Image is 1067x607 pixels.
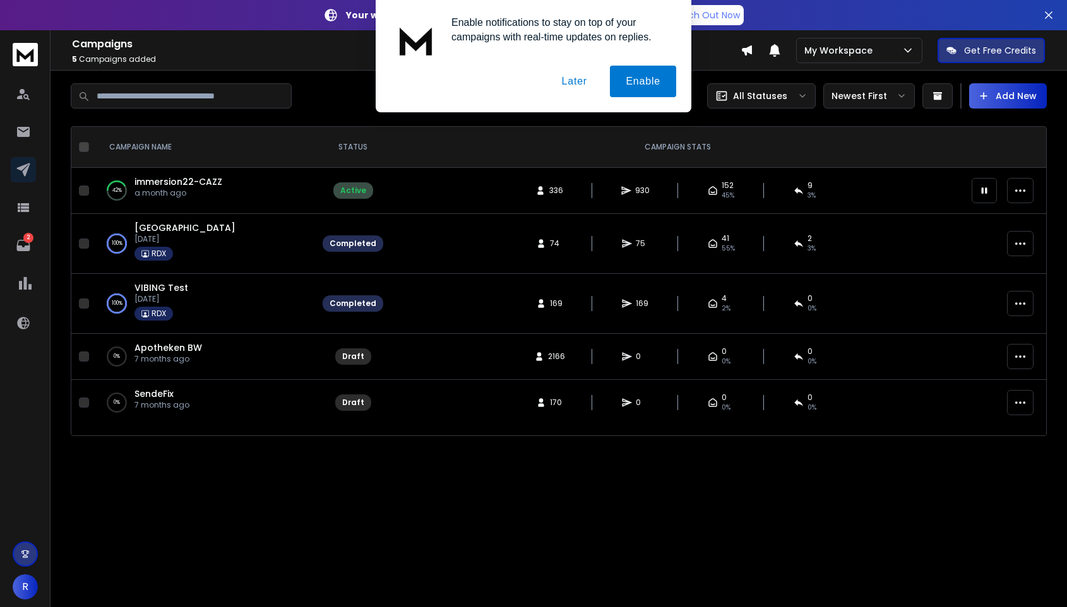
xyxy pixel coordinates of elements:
div: Completed [330,298,376,309]
span: 4 [722,293,727,303]
a: immersion22-CAZZ [134,175,222,188]
span: 0 [722,392,727,403]
a: [GEOGRAPHIC_DATA] [134,221,235,234]
span: 45 % [722,191,734,201]
span: 0% [808,357,816,367]
span: 0% [722,403,730,413]
span: 2 [808,233,812,244]
p: a month ago [134,188,222,198]
span: 0 [808,293,813,303]
span: 336 [549,186,563,196]
p: RDX [152,309,166,319]
button: Enable [610,66,676,97]
th: CAMPAIGN NAME [94,127,315,168]
a: Apotheken BW [134,341,202,354]
p: 100 % [112,237,122,250]
span: 0 [636,351,648,362]
p: [DATE] [134,234,235,244]
div: Active [340,186,366,196]
span: 9 [808,180,813,191]
span: 55 % [722,244,735,254]
span: 930 [635,186,650,196]
span: 75 [636,239,648,249]
span: 2 % [722,303,730,314]
img: notification icon [391,15,441,66]
p: [DATE] [134,294,188,304]
p: 42 % [112,184,122,197]
button: Later [545,66,602,97]
th: CAMPAIGN STATS [391,127,964,168]
span: 170 [550,398,563,408]
div: Draft [342,351,364,362]
button: R [13,574,38,599]
span: 41 [722,233,729,244]
span: 0 [722,346,727,357]
td: 0%Apotheken BW7 months ago [94,334,315,380]
td: 0%SendeFix7 months ago [94,380,315,426]
td: 100%[GEOGRAPHIC_DATA][DATE]RDX [94,214,315,274]
th: STATUS [315,127,391,168]
td: 42%immersion22-CAZZa month ago [94,168,315,214]
div: Draft [342,398,364,408]
span: 0 % [808,303,816,314]
span: 152 [722,180,734,191]
span: 2166 [548,351,565,362]
span: 3 % [808,244,816,254]
a: VIBING Test [134,281,188,294]
a: SendeFix [134,387,174,400]
p: 2 [23,233,33,243]
a: 2 [11,233,36,258]
p: 0 % [114,396,120,409]
div: Completed [330,239,376,249]
p: RDX [152,249,166,259]
p: 0 % [114,350,120,363]
span: 0 [636,398,648,408]
span: 74 [550,239,563,249]
span: 0% [808,403,816,413]
span: 0% [722,357,730,367]
td: 100%VIBING Test[DATE]RDX [94,274,315,334]
span: 169 [636,298,648,309]
span: 3 % [808,191,816,201]
div: Enable notifications to stay on top of your campaigns with real-time updates on replies. [441,15,676,44]
span: 0 [808,392,813,403]
p: 7 months ago [134,400,189,410]
p: 100 % [112,297,122,310]
p: 7 months ago [134,354,202,364]
span: 169 [550,298,563,309]
span: 0 [808,346,813,357]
